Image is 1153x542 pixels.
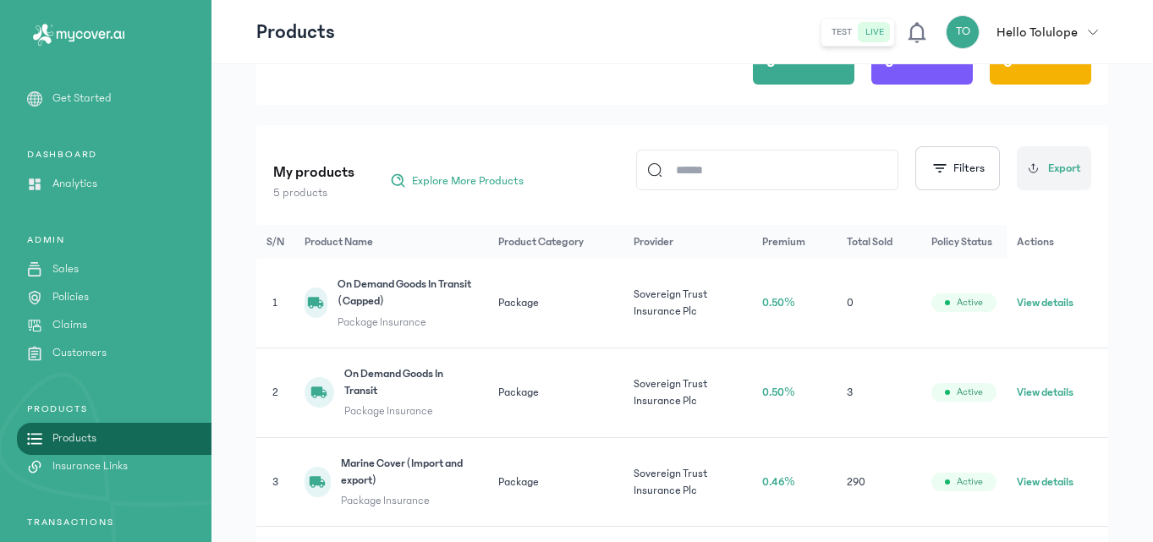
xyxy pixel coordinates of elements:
[623,225,752,259] th: Provider
[341,492,478,509] span: Package Insurance
[623,437,752,527] td: Sovereign Trust Insurance Plc
[52,90,112,107] p: Get Started
[273,161,354,184] p: My products
[382,167,532,194] button: Explore More Products
[341,455,478,490] span: Marine Cover (Import and export)
[52,260,79,278] p: Sales
[837,225,921,259] th: Total Sold
[256,225,294,259] th: S/N
[488,348,623,437] td: Package
[915,146,1000,190] button: Filters
[997,22,1078,42] p: Hello Tolulope
[762,386,795,398] span: 0.50%
[859,22,891,42] button: live
[957,296,983,309] span: Active
[256,19,335,46] p: Products
[623,348,752,437] td: Sovereign Trust Insurance Plc
[272,476,278,488] span: 3
[344,365,477,400] span: On Demand Goods In Transit
[921,225,1007,259] th: Policy Status
[52,175,97,193] p: Analytics
[752,225,837,259] th: Premium
[272,386,278,398] span: 2
[946,15,1108,49] button: TOHello Tolulope
[52,457,128,475] p: Insurance Links
[946,15,980,49] div: TO
[52,288,89,306] p: Policies
[762,476,795,488] span: 0.46%
[52,344,107,362] p: Customers
[623,259,752,348] td: Sovereign Trust Insurance Plc
[1017,146,1091,190] button: Export
[273,184,354,201] p: 5 products
[52,430,96,447] p: Products
[488,225,623,259] th: Product Category
[1017,384,1073,401] button: View details
[825,22,859,42] button: test
[52,316,87,334] p: Claims
[1017,474,1073,490] button: View details
[847,297,854,309] span: 0
[1017,294,1073,311] button: View details
[294,225,488,259] th: Product Name
[847,386,853,398] span: 3
[488,259,623,348] td: Package
[412,172,524,189] span: Explore More Products
[488,437,623,527] td: Package
[272,297,277,309] span: 1
[344,402,477,419] span: Package Insurance
[1007,225,1108,259] th: Actions
[847,476,865,488] span: 290
[957,475,983,489] span: Active
[338,276,478,310] span: On Demand Goods In Transit (Capped)
[338,314,478,331] span: Package Insurance
[762,297,795,309] span: 0.50%
[1048,160,1081,178] span: Export
[957,386,983,399] span: Active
